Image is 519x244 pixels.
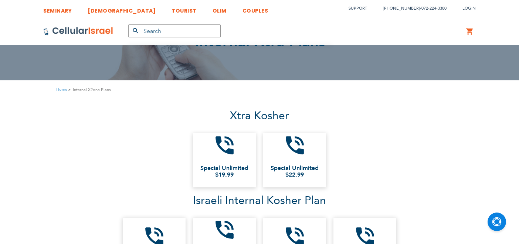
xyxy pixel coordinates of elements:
[462,6,476,11] span: Login
[43,2,72,16] a: SEMINARY
[56,87,67,92] a: Home
[283,133,307,157] i: phone_in_talk
[43,27,113,36] img: Cellular Israel Logo
[193,133,256,187] a: phone_in_talk Special Unlimited$19.99
[200,165,248,178] span: Special Unlimited $19.99
[349,6,367,11] a: Support
[6,106,513,126] p: Xtra Kosher
[421,6,447,11] a: 072-224-3300
[271,165,319,178] span: Special Unlimited $22.99
[213,2,227,16] a: OLIM
[172,2,197,16] a: TOURIST
[213,133,237,157] i: phone_in_talk
[213,218,237,242] i: phone_in_talk
[383,6,420,11] a: [PHONE_NUMBER]
[88,2,156,16] a: [DEMOGRAPHIC_DATA]
[73,86,111,93] strong: Internal X2one Plans
[128,24,221,37] input: Search
[376,3,447,14] li: /
[45,191,474,211] p: Israeli Internal Kosher Plan
[263,133,326,187] a: phone_in_talk Special Unlimited$22.99
[242,2,268,16] a: COUPLES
